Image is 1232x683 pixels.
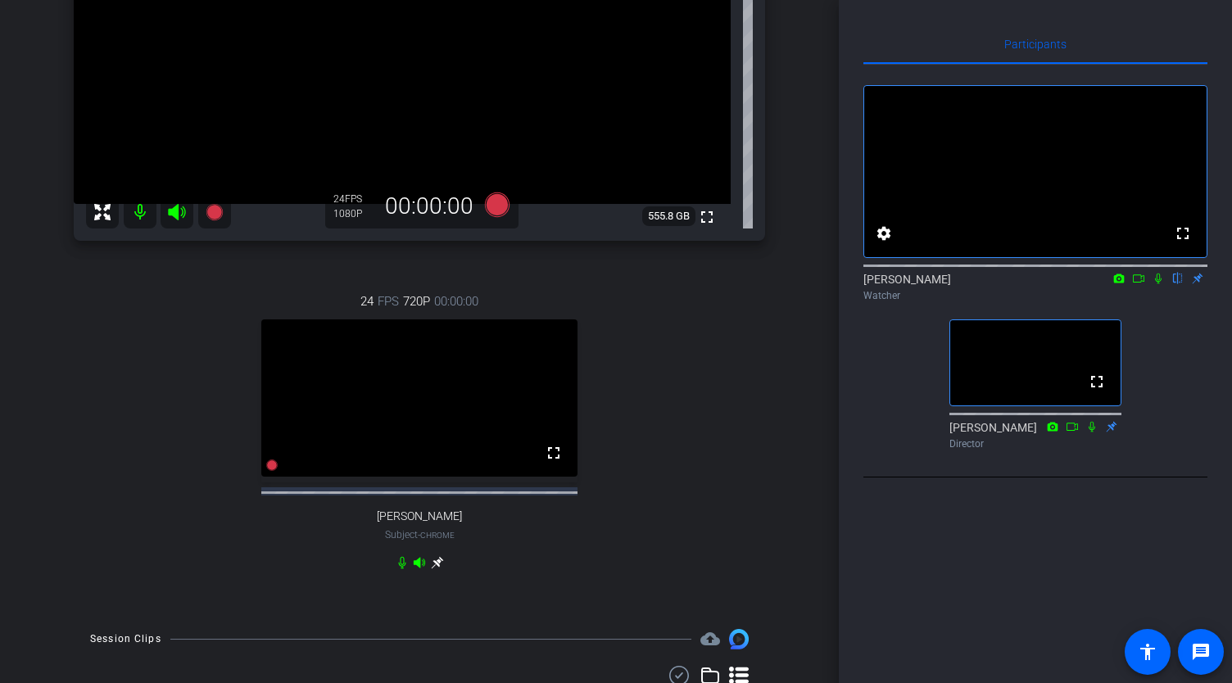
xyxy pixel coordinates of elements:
[544,443,564,463] mat-icon: fullscreen
[418,529,420,541] span: -
[642,206,695,226] span: 555.8 GB
[90,631,161,647] div: Session Clips
[949,419,1121,451] div: [PERSON_NAME]
[434,292,478,310] span: 00:00:00
[1087,372,1107,391] mat-icon: fullscreen
[377,509,462,523] span: [PERSON_NAME]
[378,292,399,310] span: FPS
[385,527,455,542] span: Subject
[333,207,374,220] div: 1080P
[333,192,374,206] div: 24
[1173,224,1193,243] mat-icon: fullscreen
[863,288,1207,303] div: Watcher
[863,271,1207,303] div: [PERSON_NAME]
[874,224,894,243] mat-icon: settings
[949,436,1121,451] div: Director
[1004,38,1067,50] span: Participants
[700,629,720,649] span: Destinations for your clips
[345,193,362,205] span: FPS
[1168,270,1188,285] mat-icon: flip
[403,292,430,310] span: 720P
[374,192,484,220] div: 00:00:00
[420,531,455,540] span: Chrome
[1191,642,1211,662] mat-icon: message
[697,207,717,227] mat-icon: fullscreen
[360,292,374,310] span: 24
[729,629,749,649] img: Session clips
[1138,642,1157,662] mat-icon: accessibility
[700,629,720,649] mat-icon: cloud_upload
